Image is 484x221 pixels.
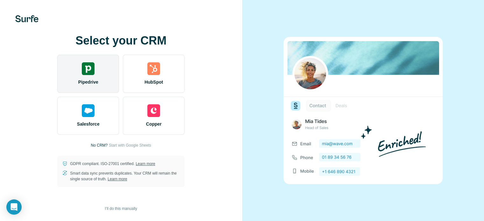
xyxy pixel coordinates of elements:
img: copper's logo [147,104,160,117]
img: Surfe's logo [15,15,39,22]
span: Copper [146,121,162,127]
span: I’ll do this manually [105,206,137,211]
div: Open Intercom Messenger [6,199,22,215]
img: none image [284,37,443,184]
button: I’ll do this manually [101,204,142,213]
p: Smart data sync prevents duplicates. Your CRM will remain the single source of truth. [70,170,179,182]
a: Learn more [136,162,155,166]
button: Start with Google Sheets [109,142,151,148]
img: salesforce's logo [82,104,95,117]
h1: Select your CRM [57,34,185,47]
img: hubspot's logo [147,62,160,75]
span: Pipedrive [78,79,98,85]
p: No CRM? [91,142,108,148]
span: HubSpot [144,79,163,85]
span: Salesforce [77,121,100,127]
p: GDPR compliant. ISO-27001 certified. [70,161,155,167]
a: Learn more [108,177,127,181]
img: pipedrive's logo [82,62,95,75]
